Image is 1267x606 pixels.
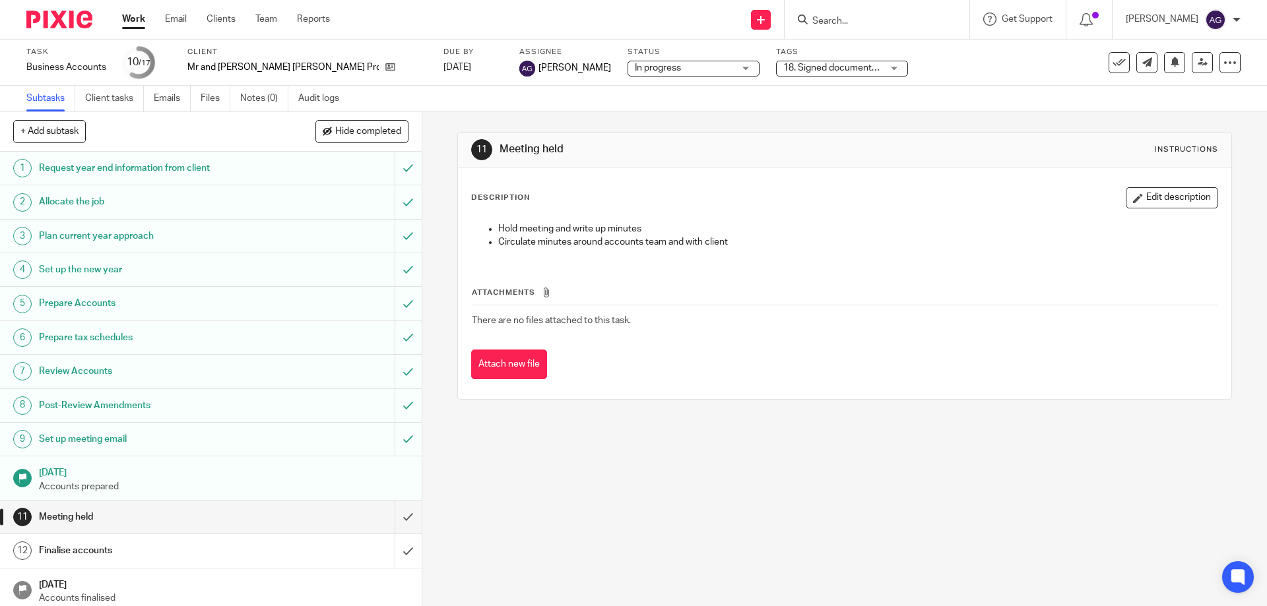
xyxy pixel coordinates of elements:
[472,316,631,325] span: There are no files attached to this task.
[39,575,408,591] h1: [DATE]
[201,86,230,111] a: Files
[519,47,611,57] label: Assignee
[783,63,915,73] span: 18. Signed documents received
[811,16,930,28] input: Search
[13,508,32,526] div: 11
[139,59,150,67] small: /17
[13,295,32,313] div: 5
[776,47,908,57] label: Tags
[26,47,106,57] label: Task
[335,127,401,137] span: Hide completed
[39,260,267,280] h1: Set up the new year
[13,227,32,245] div: 3
[13,541,32,560] div: 12
[39,463,408,479] h1: [DATE]
[538,61,611,75] span: [PERSON_NAME]
[498,235,1217,249] p: Circulate minutes around accounts team and with client
[122,13,145,26] a: Work
[13,328,32,347] div: 6
[39,429,267,449] h1: Set up meeting email
[1205,9,1226,30] img: svg%3E
[498,222,1217,235] p: Hold meeting and write up minutes
[315,120,408,142] button: Hide completed
[187,47,427,57] label: Client
[471,193,530,203] p: Description
[13,362,32,380] div: 7
[472,289,535,296] span: Attachments
[39,541,267,561] h1: Finalise accounts
[1155,144,1218,155] div: Instructions
[519,61,535,76] img: svg%3E
[39,226,267,246] h1: Plan current year approach
[187,61,379,74] p: Mr and [PERSON_NAME] [PERSON_NAME] Properties
[39,328,267,348] h1: Prepare tax schedules
[471,139,492,160] div: 11
[13,260,32,279] div: 4
[26,11,92,28] img: Pixie
[39,192,267,212] h1: Allocate the job
[443,47,503,57] label: Due by
[154,86,191,111] a: Emails
[13,120,86,142] button: + Add subtask
[26,61,106,74] div: Business Accounts
[1126,187,1218,208] button: Edit description
[297,13,330,26] a: Reports
[39,507,267,527] h1: Meeting held
[39,591,408,605] p: Accounts finalised
[26,86,75,111] a: Subtasks
[1002,15,1053,24] span: Get Support
[255,13,277,26] a: Team
[39,293,267,313] h1: Prepare Accounts
[39,480,408,493] p: Accounts prepared
[207,13,236,26] a: Clients
[85,86,144,111] a: Client tasks
[500,142,873,156] h1: Meeting held
[13,430,32,448] div: 9
[39,158,267,178] h1: Request year end information from client
[127,55,150,70] div: 10
[240,86,288,111] a: Notes (0)
[39,361,267,381] h1: Review Accounts
[13,159,32,177] div: 1
[1126,13,1198,26] p: [PERSON_NAME]
[635,63,681,73] span: In progress
[13,193,32,212] div: 2
[39,396,267,415] h1: Post-Review Amendments
[443,63,471,72] span: [DATE]
[165,13,187,26] a: Email
[298,86,349,111] a: Audit logs
[628,47,760,57] label: Status
[471,349,547,379] button: Attach new file
[13,396,32,415] div: 8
